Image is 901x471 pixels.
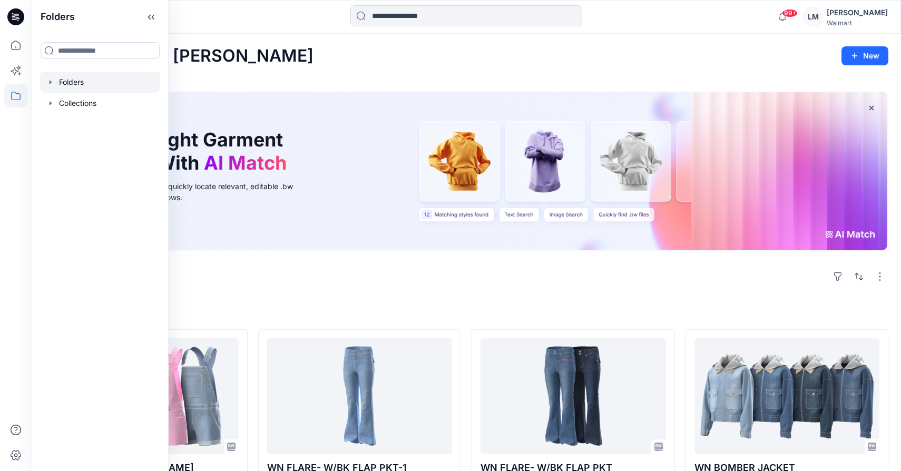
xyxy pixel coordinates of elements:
[44,306,888,319] h4: Styles
[804,7,822,26] div: LM
[481,338,666,454] a: WN FLARE- W/BK FLAP PKT
[267,338,453,454] a: WN FLARE- W/BK FLAP PKT-1
[71,129,292,174] h1: Find the Right Garment Instantly With
[827,6,888,19] div: [PERSON_NAME]
[44,46,314,66] h2: Welcome back, [PERSON_NAME]
[782,9,798,17] span: 99+
[694,338,880,454] a: WN BOMBER JACKET
[71,181,308,203] div: Use text or image search to quickly locate relevant, editable .bw files for faster design workflows.
[841,46,888,65] button: New
[204,151,287,174] span: AI Match
[827,19,888,27] div: Walmart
